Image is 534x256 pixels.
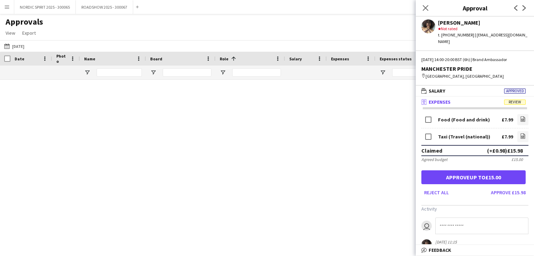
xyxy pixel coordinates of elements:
[504,88,526,94] span: Approved
[6,30,15,36] span: View
[15,56,24,61] span: Date
[421,66,528,72] div: MANCHESTER PRIDE
[14,0,76,14] button: NORDIC SPIRIT 2025 - 300065
[502,117,513,122] div: £7.99
[438,117,490,122] div: Food (Food and drink)
[331,56,349,61] span: Expenses
[487,147,523,154] div: (+£0.98) £15.98
[22,30,36,36] span: Export
[421,157,447,162] div: Agreed budget
[416,97,534,107] mat-expansion-panel-header: ExpensesReview
[421,57,528,63] div: [DATE] 14:00-20:00 BST (6h) | Brand Ambassador
[416,86,534,96] mat-expansion-panel-header: SalaryApproved
[392,68,420,77] input: Expenses status Filter Input
[380,69,386,76] button: Open Filter Menu
[84,69,90,76] button: Open Filter Menu
[438,32,528,44] div: t. [PHONE_NUMBER] | [EMAIL_ADDRESS][DOMAIN_NAME]
[416,245,534,255] mat-expansion-panel-header: Feedback
[511,157,523,162] div: £15.00
[421,147,442,154] div: Claimed
[150,56,162,61] span: Board
[435,239,505,245] div: [DATE] 11:15
[76,0,133,14] button: ROADSHOW 2025 - 300067
[421,73,528,79] div: [GEOGRAPHIC_DATA], [GEOGRAPHIC_DATA]
[421,170,526,184] button: Approveup to£15.00
[97,68,142,77] input: Name Filter Input
[488,187,528,198] button: Approve £15.98
[438,19,528,26] div: [PERSON_NAME]
[380,56,412,61] span: Expenses status
[438,26,528,32] div: Not rated
[3,42,26,50] button: [DATE]
[421,239,432,250] app-user-avatar: Shauntéa Brown
[502,134,513,139] div: £7.99
[421,187,452,198] button: Reject all
[232,68,281,77] input: Role Filter Input
[163,68,211,77] input: Board Filter Input
[421,206,528,212] h3: Activity
[429,99,451,105] span: Expenses
[504,100,526,105] span: Review
[150,69,156,76] button: Open Filter Menu
[19,28,39,37] a: Export
[429,88,445,94] span: Salary
[3,28,18,37] a: View
[84,56,95,61] span: Name
[220,56,228,61] span: Role
[56,53,67,64] span: Photo
[289,56,302,61] span: Salary
[220,69,226,76] button: Open Filter Menu
[416,3,534,12] h3: Approval
[438,134,490,139] div: Taxi (Travel (national))
[429,247,451,253] span: Feedback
